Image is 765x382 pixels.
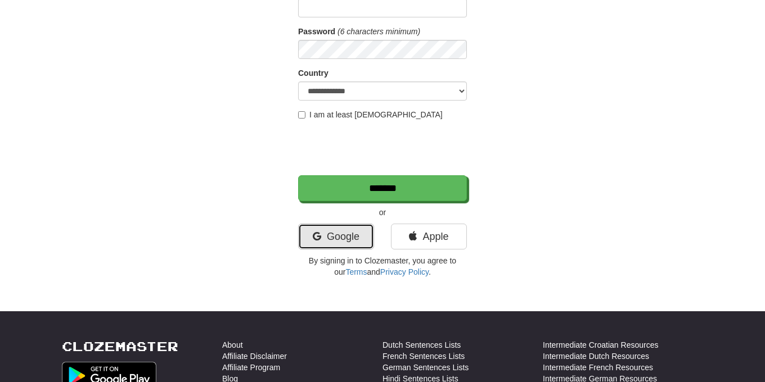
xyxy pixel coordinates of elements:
iframe: reCAPTCHA [298,126,469,170]
em: (6 characters minimum) [337,27,420,36]
a: French Sentences Lists [382,351,465,362]
a: Terms [345,267,367,276]
a: Clozemaster [62,339,178,353]
a: Intermediate Dutch Resources [543,351,649,362]
label: Password [298,26,335,37]
a: About [222,339,243,351]
p: By signing in to Clozemaster, you agree to our and . [298,255,467,278]
label: Country [298,67,328,79]
a: German Sentences Lists [382,362,469,373]
a: Affiliate Disclaimer [222,351,287,362]
a: Affiliate Program [222,362,280,373]
a: Google [298,224,374,249]
input: I am at least [DEMOGRAPHIC_DATA] [298,111,305,119]
label: I am at least [DEMOGRAPHIC_DATA] [298,109,443,120]
a: Dutch Sentences Lists [382,339,461,351]
a: Privacy Policy [380,267,429,276]
a: Apple [391,224,467,249]
a: Intermediate Croatian Resources [543,339,658,351]
p: or [298,207,467,218]
a: Intermediate French Resources [543,362,653,373]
